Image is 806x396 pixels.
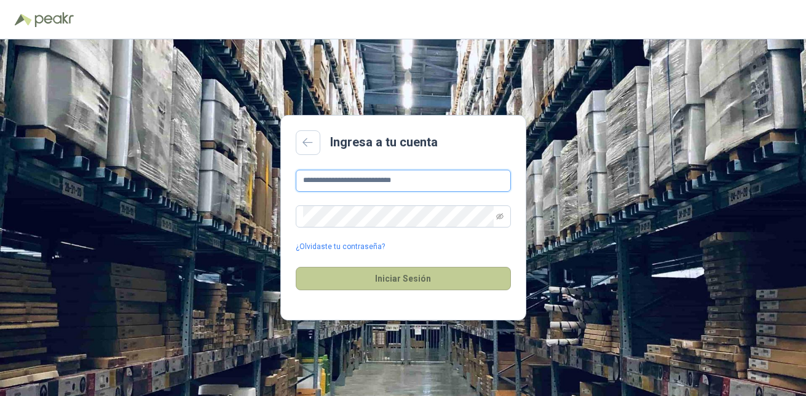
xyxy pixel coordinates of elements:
[15,14,32,26] img: Logo
[496,213,504,220] span: eye-invisible
[34,12,74,27] img: Peakr
[296,241,385,253] a: ¿Olvidaste tu contraseña?
[330,133,438,152] h2: Ingresa a tu cuenta
[296,267,511,290] button: Iniciar Sesión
